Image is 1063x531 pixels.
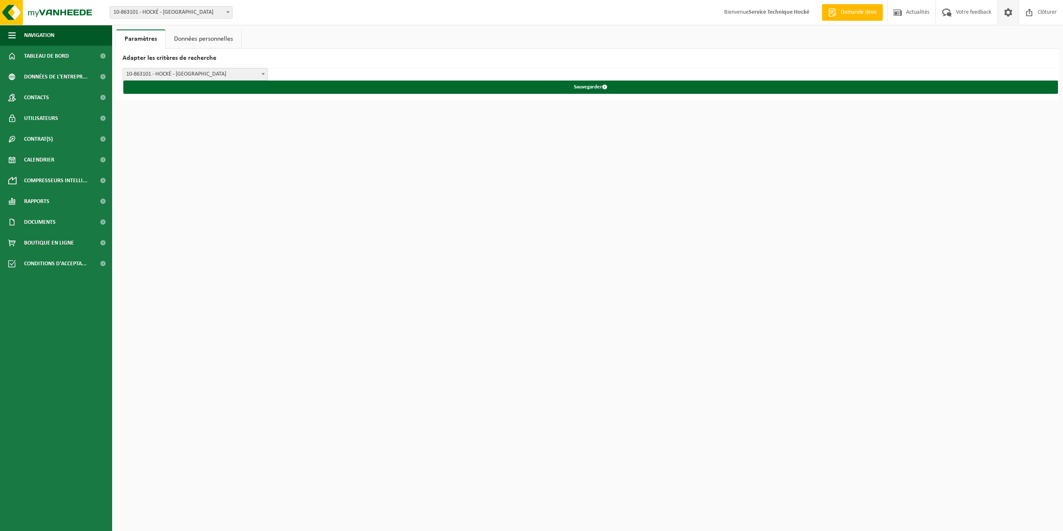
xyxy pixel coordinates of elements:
[822,4,883,21] a: Demande devis
[24,232,74,253] span: Boutique en ligne
[116,49,1059,68] h2: Adapter les critères de recherche
[839,8,879,17] span: Demande devis
[24,66,88,87] span: Données de l'entrepr...
[24,170,88,191] span: Compresseurs intelli...
[24,253,87,274] span: Conditions d'accepta...
[123,69,267,80] span: 10-863101 - HOCKÉ - SINT-AGATHA-BERCHEM
[24,149,54,170] span: Calendrier
[110,7,232,18] span: 10-863101 - HOCKÉ - SINT-AGATHA-BERCHEM
[24,129,53,149] span: Contrat(s)
[749,9,809,15] strong: Service Technique Hocké
[24,212,56,232] span: Documents
[116,29,165,49] a: Paramètres
[24,46,69,66] span: Tableau de bord
[24,191,49,212] span: Rapports
[122,68,268,81] span: 10-863101 - HOCKÉ - SINT-AGATHA-BERCHEM
[110,6,233,19] span: 10-863101 - HOCKÉ - SINT-AGATHA-BERCHEM
[24,108,58,129] span: Utilisateurs
[24,25,54,46] span: Navigation
[123,81,1058,94] button: Sauvegarder
[24,87,49,108] span: Contacts
[166,29,241,49] a: Données personnelles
